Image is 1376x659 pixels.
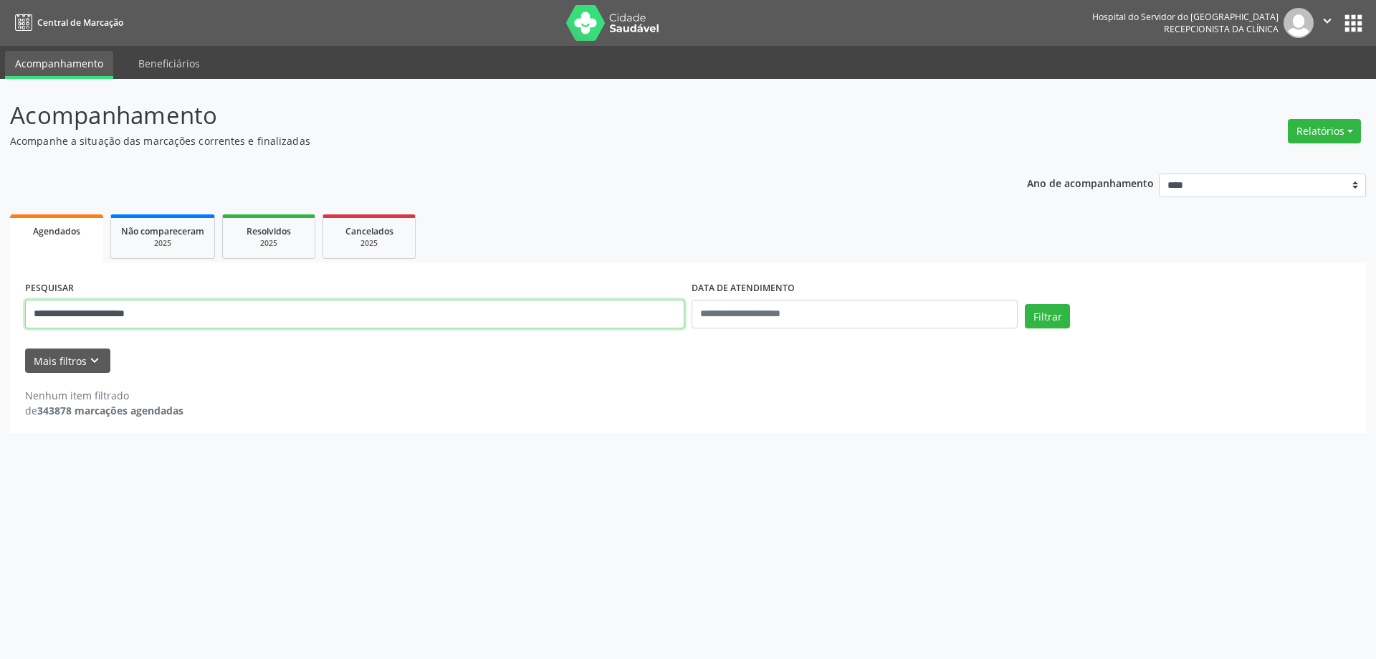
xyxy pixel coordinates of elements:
[333,238,405,249] div: 2025
[87,353,102,369] i: keyboard_arrow_down
[10,11,123,34] a: Central de Marcação
[25,403,183,418] div: de
[1341,11,1366,36] button: apps
[25,388,183,403] div: Nenhum item filtrado
[1027,174,1154,191] p: Ano de acompanhamento
[1164,23,1279,35] span: Recepcionista da clínica
[10,98,959,133] p: Acompanhamento
[128,51,210,76] a: Beneficiários
[233,238,305,249] div: 2025
[10,133,959,148] p: Acompanhe a situação das marcações correntes e finalizadas
[345,225,393,237] span: Cancelados
[692,278,795,300] label: DATA DE ATENDIMENTO
[1314,8,1341,38] button: 
[37,16,123,29] span: Central de Marcação
[1025,304,1070,328] button: Filtrar
[37,404,183,417] strong: 343878 marcações agendadas
[5,51,113,79] a: Acompanhamento
[1284,8,1314,38] img: img
[121,238,204,249] div: 2025
[1288,119,1361,143] button: Relatórios
[25,278,74,300] label: PESQUISAR
[1092,11,1279,23] div: Hospital do Servidor do [GEOGRAPHIC_DATA]
[121,225,204,237] span: Não compareceram
[247,225,291,237] span: Resolvidos
[33,225,80,237] span: Agendados
[1319,13,1335,29] i: 
[25,349,110,374] button: Mais filtroskeyboard_arrow_down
